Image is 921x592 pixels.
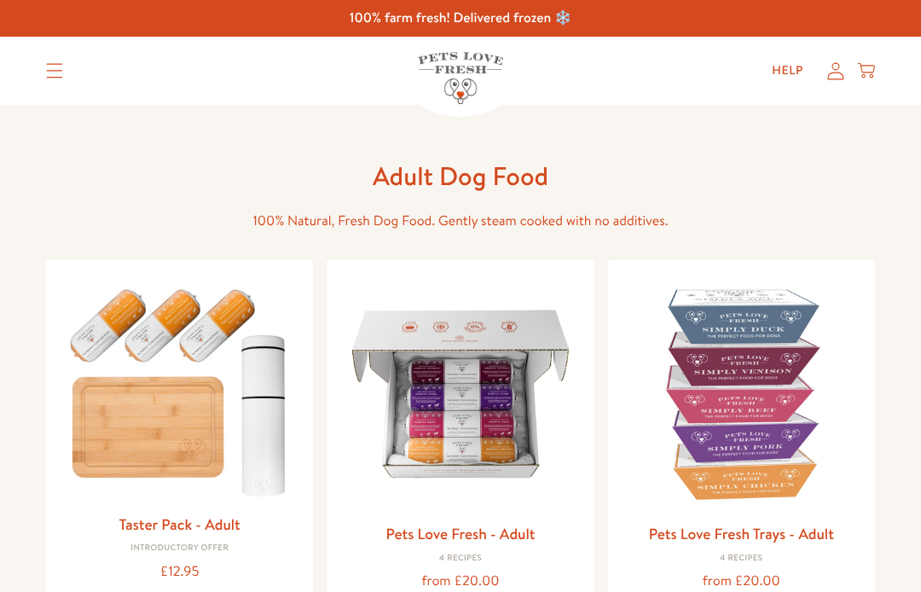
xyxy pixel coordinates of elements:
div: 4 Recipes [622,554,861,564]
img: Pets Love Fresh Trays - Adult [622,274,861,514]
a: Pets Love Fresh Trays - Adult [649,523,834,544]
summary: Translation missing: en.sections.header.menu [32,49,77,92]
div: 4 Recipes [340,554,580,564]
div: Introductory Offer [60,543,299,554]
img: Pets Love Fresh - Adult [340,274,580,514]
div: £12.95 [60,560,299,583]
a: Help [758,54,817,88]
h1: Adult Dog Food [188,160,733,193]
a: Pets Love Fresh - Adult [385,523,535,544]
span: 100% Natural, Fresh Dog Food. Gently steam cooked with no additives. [252,212,668,230]
img: Taster Pack - Adult [60,274,299,504]
a: Taster Pack - Adult [119,514,240,535]
img: Pets Love Fresh [418,52,503,104]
